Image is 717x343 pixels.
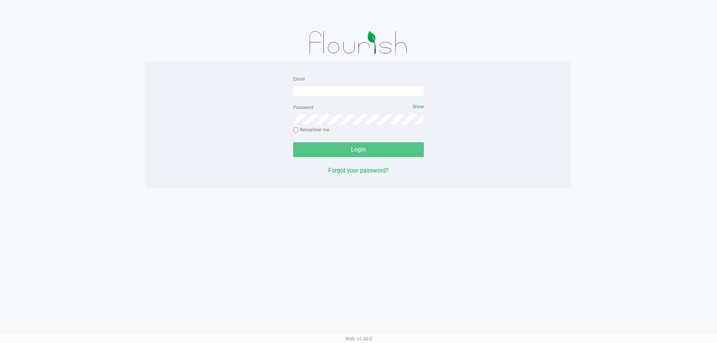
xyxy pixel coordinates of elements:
label: Remember me [293,127,329,133]
span: Show [413,104,424,109]
input: Remember me [293,128,298,133]
label: Password [293,104,313,111]
span: Web: v1.40.0 [345,336,372,342]
label: Email [293,76,305,82]
button: Forgot your password? [328,166,389,175]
